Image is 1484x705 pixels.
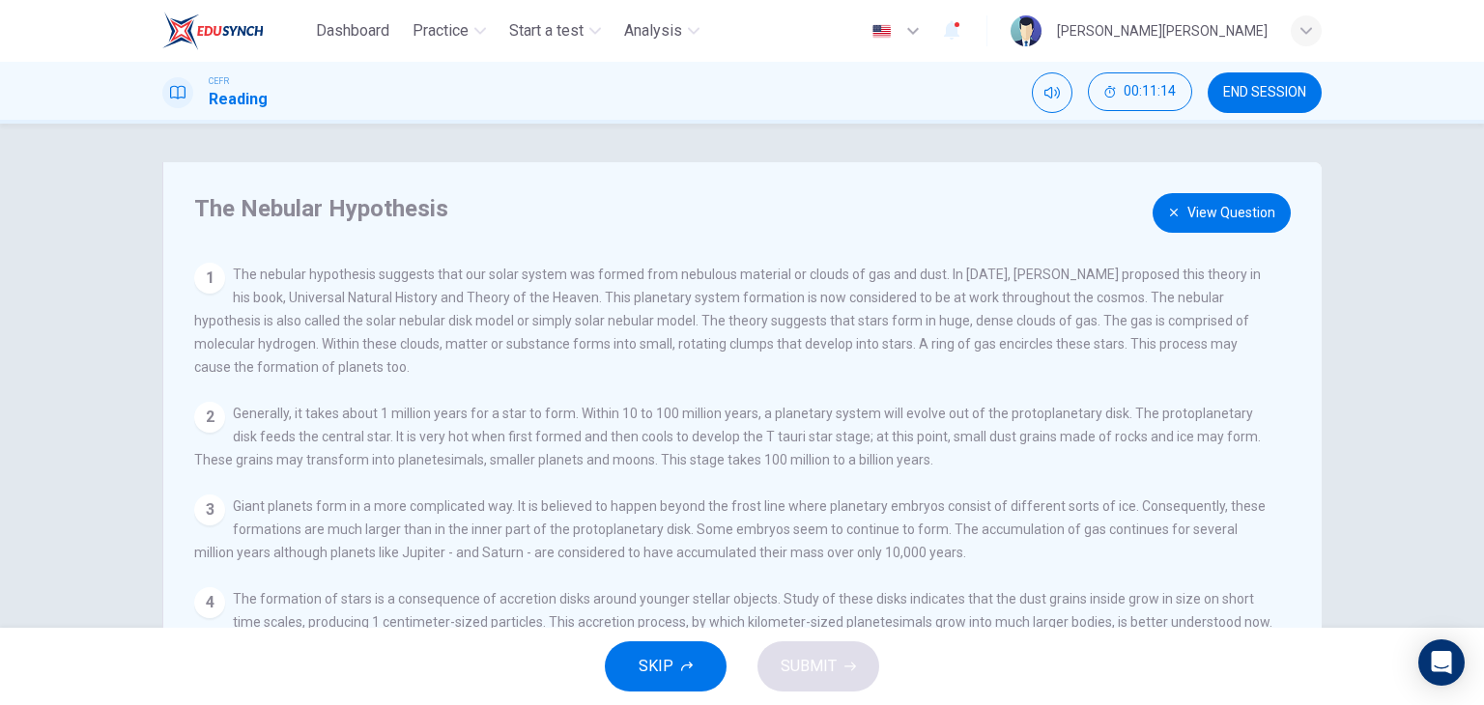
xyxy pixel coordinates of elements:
[605,641,727,691] button: SKIP
[870,24,894,39] img: en
[1153,193,1291,233] button: View Question
[194,267,1261,375] span: The nebular hypothesis suggests that our solar system was formed from nebulous material or clouds...
[501,14,609,48] button: Start a test
[405,14,494,48] button: Practice
[194,591,1272,699] span: The formation of stars is a consequence of accretion disks around younger stellar objects. Study ...
[162,12,308,50] a: EduSynch logo
[194,498,1266,560] span: Giant planets form in a more complicated way. It is believed to happen beyond the frost line wher...
[316,19,389,42] span: Dashboard
[194,193,1270,224] h4: The Nebular Hypothesis
[1011,15,1042,46] img: Profile picture
[639,653,673,680] span: SKIP
[1088,72,1192,111] button: 00:11:14
[1088,72,1192,113] div: Hide
[1418,639,1465,686] div: Open Intercom Messenger
[1223,85,1306,100] span: END SESSION
[194,406,1261,467] span: Generally, it takes about 1 million years for a star to form. Within 10 to 100 million years, a p...
[209,74,229,88] span: CEFR
[194,402,225,433] div: 2
[624,19,682,42] span: Analysis
[209,88,268,111] h1: Reading
[194,494,225,525] div: 3
[1208,72,1322,113] button: END SESSION
[509,19,584,42] span: Start a test
[1057,19,1268,42] div: [PERSON_NAME][PERSON_NAME]
[616,14,707,48] button: Analysis
[1124,84,1176,99] span: 00:11:14
[194,263,225,294] div: 1
[194,587,225,618] div: 4
[308,14,397,48] button: Dashboard
[162,12,264,50] img: EduSynch logo
[1032,72,1072,113] div: Mute
[413,19,469,42] span: Practice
